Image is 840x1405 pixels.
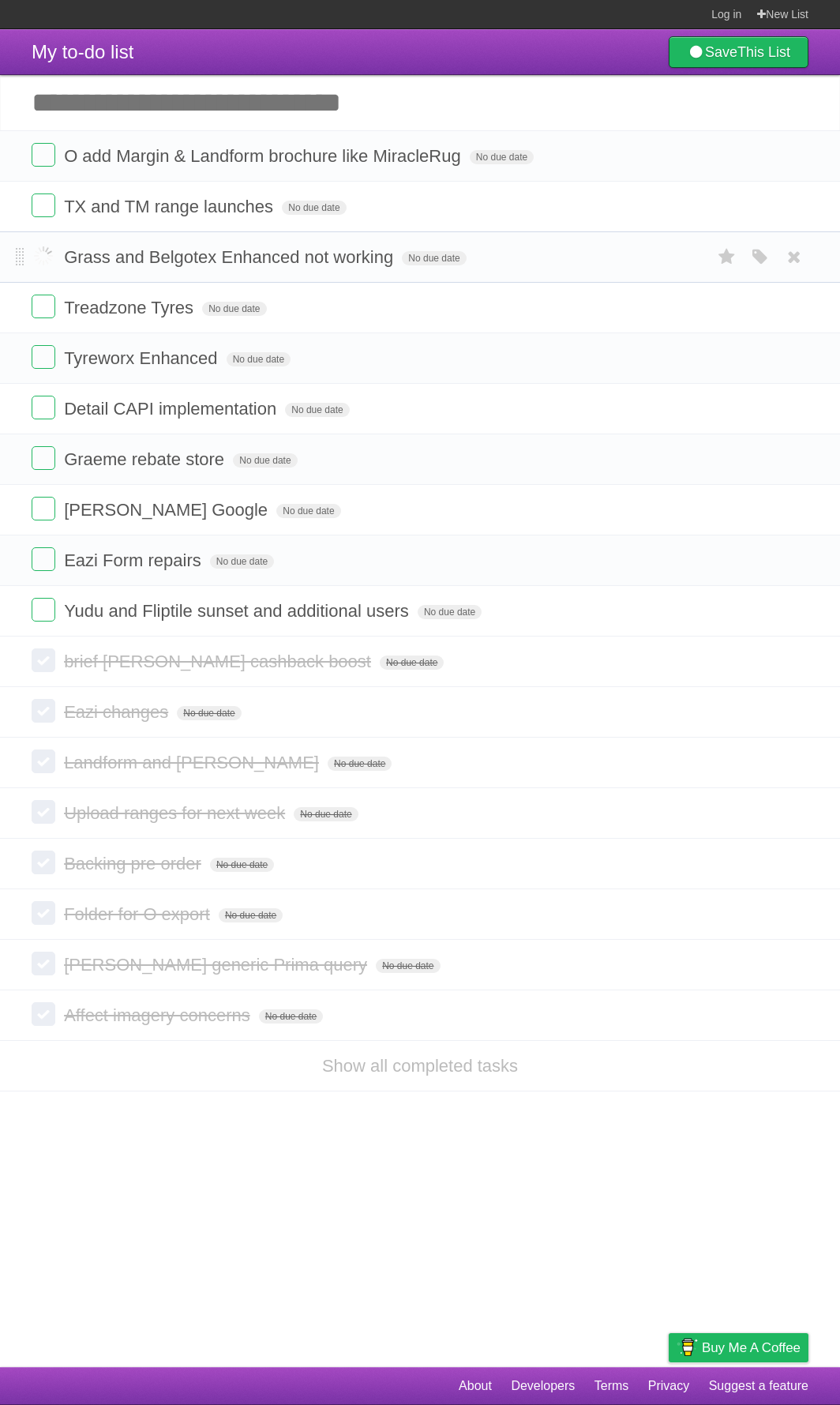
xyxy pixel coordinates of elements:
span: No due date [418,605,482,619]
span: Eazi Form repairs [64,550,205,570]
span: Eazi changes [64,702,172,722]
a: Developers [511,1371,575,1401]
span: Backing pre order [64,854,205,873]
span: No due date [294,807,358,821]
span: Affect imagery concerns [64,1005,254,1025]
label: Done [32,446,55,470]
span: No due date [402,251,466,265]
span: No due date [276,504,340,518]
label: Done [32,547,55,571]
span: No due date [233,453,297,468]
label: Done [32,800,55,824]
a: Privacy [648,1371,689,1401]
span: O add Margin & Landform brochure like MiracleRug [64,146,465,166]
label: Done [32,749,55,773]
label: Done [32,699,55,723]
label: Done [32,295,55,318]
label: Done [32,193,55,217]
span: [PERSON_NAME] generic Prima query [64,955,371,975]
a: Suggest a feature [709,1371,808,1401]
span: No due date [328,757,392,771]
label: Done [32,952,55,975]
a: Terms [594,1371,629,1401]
label: Done [32,345,55,369]
span: Landform and [PERSON_NAME] [64,753,323,772]
span: TX and TM range launches [64,197,277,216]
span: brief [PERSON_NAME] cashback boost [64,652,375,671]
a: SaveThis List [669,36,808,68]
label: Done [32,143,55,167]
span: No due date [285,403,349,417]
span: No due date [470,150,534,164]
span: Treadzone Tyres [64,298,197,317]
label: Done [32,1002,55,1026]
span: Upload ranges for next week [64,803,289,823]
label: Done [32,497,55,520]
a: Buy me a coffee [669,1333,808,1362]
span: No due date [210,554,274,569]
label: Done [32,244,55,268]
img: Buy me a coffee [677,1334,698,1361]
span: No due date [227,352,291,366]
label: Done [32,648,55,672]
a: Show all completed tasks [322,1056,518,1076]
span: Tyreworx Enhanced [64,348,221,368]
span: Buy me a coffee [702,1334,801,1362]
span: No due date [177,706,241,720]
span: Graeme rebate store [64,449,228,469]
span: No due date [259,1009,323,1024]
span: [PERSON_NAME] Google [64,500,272,520]
span: No due date [219,908,283,922]
span: No due date [210,858,274,872]
span: Grass and Belgotex Enhanced not working [64,247,397,267]
label: Star task [712,244,742,270]
span: Detail CAPI implementation [64,399,280,419]
span: Yudu and Fliptile sunset and additional users [64,601,413,621]
a: About [459,1371,492,1401]
span: No due date [376,959,440,973]
span: No due date [282,201,346,215]
label: Done [32,396,55,419]
label: Done [32,598,55,622]
label: Done [32,851,55,874]
b: This List [737,44,790,60]
label: Done [32,901,55,925]
span: Folder for O export [64,904,214,924]
span: My to-do list [32,41,133,62]
span: No due date [380,656,444,670]
span: No due date [202,302,266,316]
